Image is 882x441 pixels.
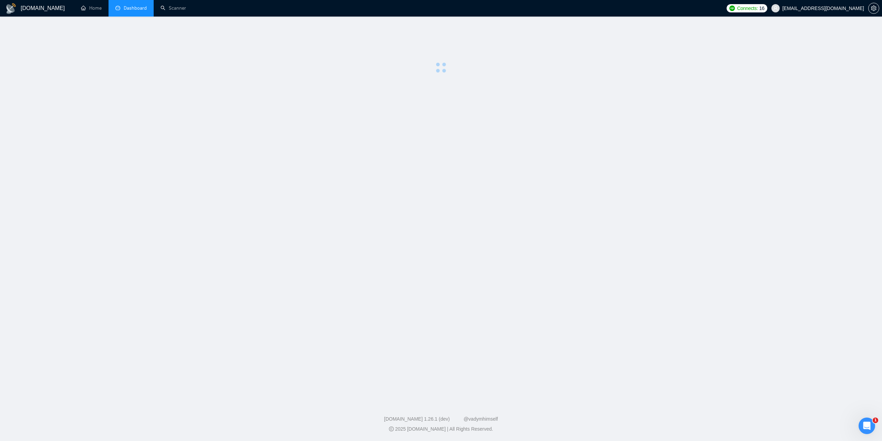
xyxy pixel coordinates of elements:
[729,6,735,11] img: upwork-logo.png
[773,6,778,11] span: user
[115,6,120,10] span: dashboard
[759,4,765,12] span: 16
[463,416,498,422] a: @vadymhimself
[868,3,879,14] button: setting
[161,5,186,11] a: searchScanner
[873,418,878,423] span: 1
[737,4,758,12] span: Connects:
[868,6,879,11] a: setting
[124,5,147,11] span: Dashboard
[389,427,394,431] span: copyright
[859,418,875,434] iframe: Intercom live chat
[384,416,450,422] a: [DOMAIN_NAME] 1.26.1 (dev)
[6,3,17,14] img: logo
[6,425,876,433] div: 2025 [DOMAIN_NAME] | All Rights Reserved.
[81,5,102,11] a: homeHome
